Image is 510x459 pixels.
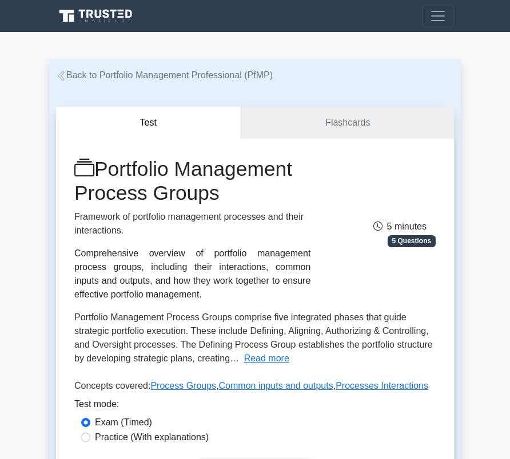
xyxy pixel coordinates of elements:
[74,312,433,363] span: Portfolio Management Process Groups comprise five integrated phases that guide strategic portfoli...
[74,157,310,206] h1: Portfolio Management Process Groups
[241,107,454,139] a: Flashcards
[388,235,436,247] span: 5 Questions
[336,381,428,390] a: Processes Interactions
[150,381,216,390] a: Process Groups
[95,430,209,444] label: Practice (With explanations)
[373,222,427,231] span: 5 minutes
[74,210,310,237] p: Framework of portfolio management processes and their interactions.
[74,397,436,416] div: Test mode:
[95,416,152,429] label: Exam (Timed)
[219,381,333,390] a: Common inputs and outputs
[244,352,289,365] button: Read more
[74,247,310,301] div: Comprehensive overview of portfolio management process groups, including their interactions, comm...
[422,5,454,27] button: Toggle navigation
[56,70,273,80] a: Back to Portfolio Management Professional (PfMP)
[74,379,436,397] p: Concepts covered: , ,
[56,107,241,139] button: Test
